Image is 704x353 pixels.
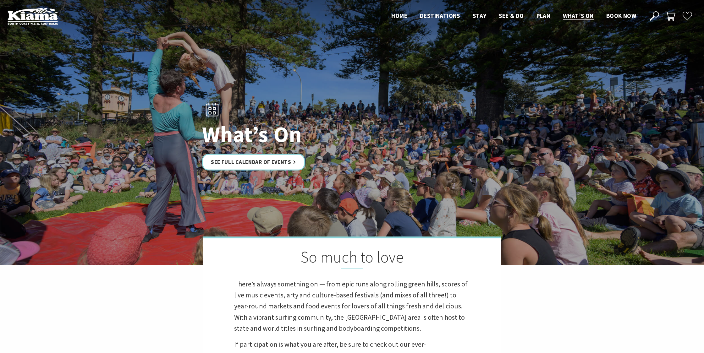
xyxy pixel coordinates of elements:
[234,248,470,269] h2: So much to love
[563,12,594,19] span: What’s On
[234,279,470,334] p: There’s always something on — from epic runs along rolling green hills, scores of live music even...
[420,12,460,19] span: Destinations
[385,11,642,21] nav: Main Menu
[499,12,524,19] span: See & Do
[536,12,551,19] span: Plan
[8,8,58,25] img: Kiama Logo
[202,154,305,171] a: See Full Calendar of Events
[202,122,380,146] h1: What’s On
[391,12,407,19] span: Home
[473,12,487,19] span: Stay
[606,12,636,19] span: Book now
